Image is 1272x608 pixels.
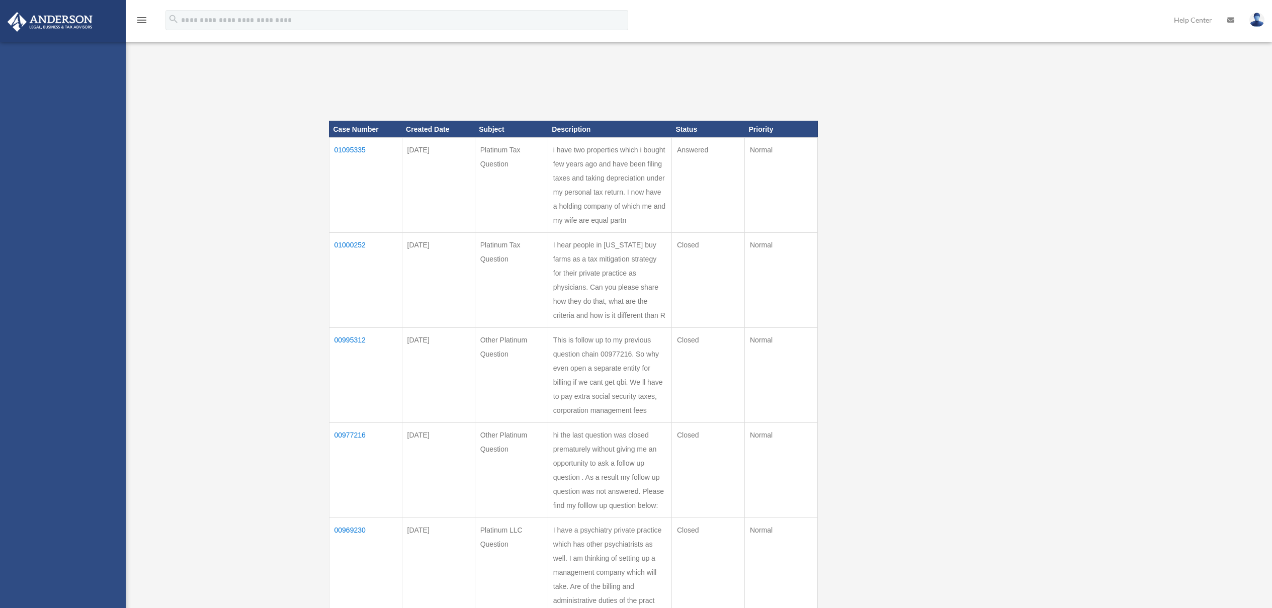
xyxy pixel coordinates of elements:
th: Description [548,121,671,138]
td: Other Platinum Question [475,328,548,423]
th: Case Number [329,121,402,138]
img: Anderson Advisors Platinum Portal [5,12,96,32]
a: menu [136,18,148,26]
th: Subject [475,121,548,138]
td: Closed [671,233,744,328]
img: User Pic [1249,13,1264,27]
td: [DATE] [402,328,475,423]
td: hi the last question was closed prematurely without giving me an opportunity to ask a follow up q... [548,423,671,518]
td: Normal [745,233,818,328]
td: Closed [671,328,744,423]
i: search [168,14,179,25]
td: Platinum Tax Question [475,138,548,233]
th: Priority [745,121,818,138]
i: menu [136,14,148,26]
th: Created Date [402,121,475,138]
td: 01000252 [329,233,402,328]
td: [DATE] [402,423,475,518]
td: Normal [745,328,818,423]
td: i have two properties which i bought few years ago and have been filing taxes and taking deprecia... [548,138,671,233]
th: Status [671,121,744,138]
td: This is follow up to my previous question chain 00977216. So why even open a separate entity for ... [548,328,671,423]
td: 00977216 [329,423,402,518]
td: Other Platinum Question [475,423,548,518]
td: [DATE] [402,138,475,233]
td: Normal [745,423,818,518]
td: Normal [745,138,818,233]
td: Closed [671,423,744,518]
td: [DATE] [402,233,475,328]
td: I hear people in [US_STATE] buy farms as a tax mitigation strategy for their private practice as ... [548,233,671,328]
td: 00995312 [329,328,402,423]
td: Answered [671,138,744,233]
td: Platinum Tax Question [475,233,548,328]
td: 01095335 [329,138,402,233]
